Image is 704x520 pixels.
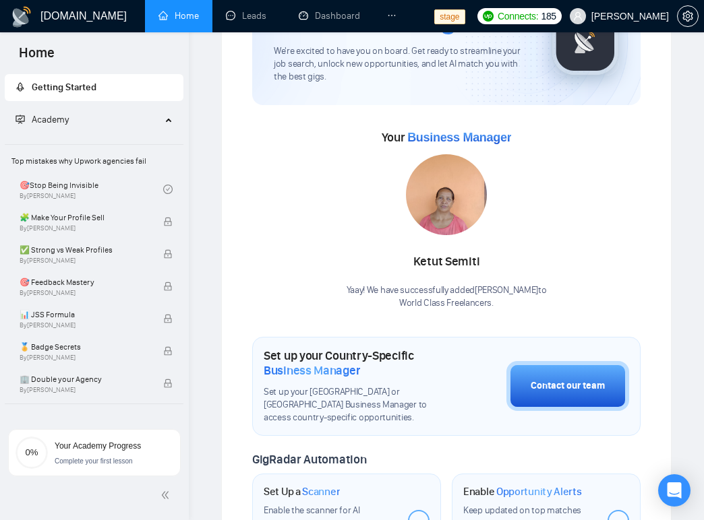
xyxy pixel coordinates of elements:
[463,485,582,498] h1: Enable
[163,314,173,323] span: lock
[20,386,149,394] span: By [PERSON_NAME]
[407,131,511,144] span: Business Manager
[347,251,547,273] div: Ketut Semiti
[434,9,465,24] span: stage
[163,249,173,259] span: lock
[677,5,699,27] button: setting
[163,346,173,356] span: lock
[541,9,556,24] span: 185
[16,114,69,125] span: Academy
[20,321,149,329] span: By [PERSON_NAME]
[163,282,173,291] span: lock
[264,348,439,378] h1: Set up your Country-Specific
[302,485,340,498] span: Scanner
[483,11,494,22] img: upwork-logo.png
[163,379,173,388] span: lock
[496,485,582,498] span: Opportunity Alerts
[158,10,199,22] a: homeHome
[658,474,691,507] div: Open Intercom Messenger
[264,363,360,378] span: Business Manager
[347,297,547,310] p: World Class Freelancers .
[16,82,25,92] span: rocket
[20,275,149,289] span: 🎯 Feedback Mastery
[16,115,25,124] span: fund-projection-screen
[55,457,133,465] span: Complete your first lesson
[677,11,699,22] a: setting
[498,9,538,24] span: Connects:
[299,10,360,22] a: dashboardDashboard
[552,8,619,75] img: gigradar-logo.png
[5,74,183,101] li: Getting Started
[6,148,182,174] span: Top mistakes why Upwork agencies fail
[5,139,183,496] li: Academy Homepage
[20,243,149,257] span: ✅ Strong vs Weak Profiles
[20,289,149,297] span: By [PERSON_NAME]
[573,11,583,21] span: user
[252,452,366,467] span: GigRadar Automation
[160,488,174,502] span: double-left
[264,386,439,424] span: Set up your [GEOGRAPHIC_DATA] or [GEOGRAPHIC_DATA] Business Manager to access country-specific op...
[20,308,149,321] span: 📊 JSS Formula
[20,174,163,204] a: 🎯Stop Being InvisibleBy[PERSON_NAME]
[16,448,48,457] span: 0%
[226,10,272,22] a: messageLeads
[32,114,69,125] span: Academy
[32,82,96,93] span: Getting Started
[20,354,149,362] span: By [PERSON_NAME]
[347,284,547,310] div: Yaay! We have successfully added [PERSON_NAME] to
[6,407,182,434] span: BONUS
[387,11,397,20] span: ellipsis
[55,441,141,451] span: Your Academy Progress
[20,211,149,224] span: 🧩 Make Your Profile Sell
[20,224,149,232] span: By [PERSON_NAME]
[163,185,173,194] span: check-circle
[406,154,487,235] img: 1706688268687-WhatsApp%20Image%202024-01-31%20at%2014.03.18.jpeg
[274,45,530,84] span: We're excited to have you on board. Get ready to streamline your job search, unlock new opportuni...
[382,130,512,145] span: Your
[531,379,605,393] div: Contact our team
[20,372,149,386] span: 🏢 Double your Agency
[20,257,149,265] span: By [PERSON_NAME]
[506,361,629,411] button: Contact our team
[8,43,65,71] span: Home
[20,340,149,354] span: 🏅 Badge Secrets
[163,217,173,226] span: lock
[264,485,340,498] h1: Set Up a
[11,6,32,28] img: logo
